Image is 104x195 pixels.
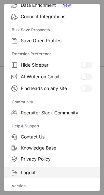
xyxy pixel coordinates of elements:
[61,2,72,8] span: New
[21,145,92,151] span: Knowledge Base
[12,49,92,59] label: Extension Preference
[4,142,100,153] label: Knowledge Base
[21,38,92,44] span: Save Open Profiles
[21,85,81,91] span: Find leads on any site
[12,25,92,35] label: Bulk Save Prospects
[21,14,92,19] span: Connect Integrations
[4,71,100,83] label: AI Writer on Gmail
[4,11,100,22] label: Connect Integrations
[21,134,92,140] span: Contact Us
[21,74,81,80] span: AI Writer on Gmail
[4,83,100,94] label: Find leads on any site
[4,131,100,142] label: Contact Us
[21,156,92,162] span: Privacy Policy
[21,110,92,116] span: Recruiter Slack Community
[4,107,100,118] label: Recruiter Slack Community
[21,170,92,175] span: Logout
[21,62,81,68] span: Hide Sidebar
[12,97,92,107] label: Community
[12,121,92,131] label: Help & Support
[21,2,92,8] span: Data Enrichment
[4,59,100,71] label: Hide Sidebar
[4,35,100,46] label: Save Open Profiles
[4,167,100,178] label: Logout
[4,181,100,191] div: Version
[4,153,100,164] label: Privacy Policy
